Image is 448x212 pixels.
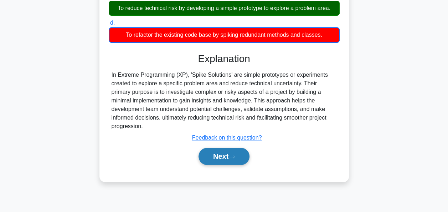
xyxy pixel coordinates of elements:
span: d. [110,20,115,26]
button: Next [199,148,249,165]
h3: Explanation [113,53,335,65]
a: Feedback on this question? [192,135,262,141]
div: In Extreme Programming (XP), 'Spike Solutions' are simple prototypes or experiments created to ex... [112,71,337,131]
div: To reduce technical risk by developing a simple prototype to explore a problem area. [109,1,340,16]
div: To refactor the existing code base by spiking redundant methods and classes. [109,27,340,43]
